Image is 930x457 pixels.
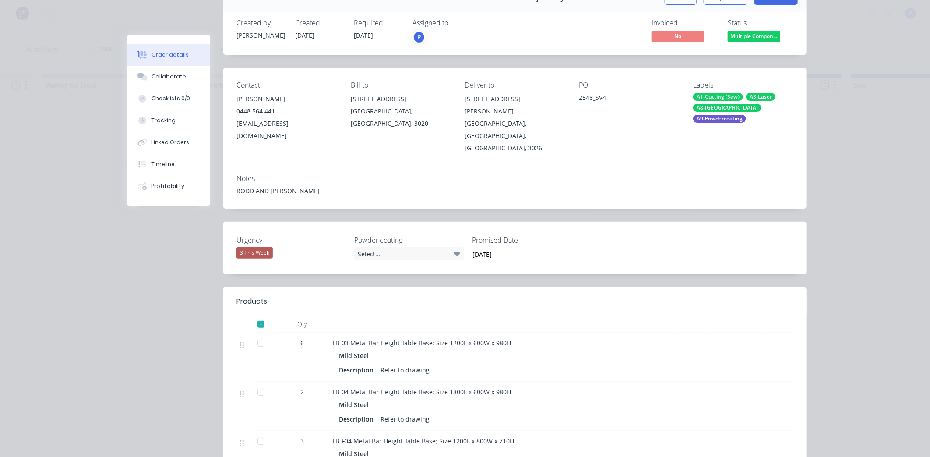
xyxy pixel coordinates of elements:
[127,175,210,197] button: Profitability
[332,388,511,396] span: TB-04 Metal Bar Height Table Base; Size 1800L x 600W x 980H
[693,93,743,101] div: A1-Cutting (Saw)
[693,104,761,112] div: A8-[GEOGRAPHIC_DATA]
[465,81,565,89] div: Deliver to
[377,364,433,376] div: Refer to drawing
[276,315,328,333] div: Qty
[332,437,514,445] span: TB-F04 Metal Bar Height Table Base; Size 1200L x 800W x 710H
[351,93,451,105] div: [STREET_ADDRESS]
[466,248,575,261] input: Enter date
[728,19,793,27] div: Status
[693,81,793,89] div: Labels
[579,81,679,89] div: PO
[693,115,746,123] div: A9-Powdercoating
[127,88,210,110] button: Checklists 0/0
[354,247,464,260] div: Select...
[151,95,190,103] div: Checklists 0/0
[151,73,186,81] div: Collaborate
[151,160,175,168] div: Timeline
[339,398,372,411] div: Mild Steel
[351,81,451,89] div: Bill to
[127,153,210,175] button: Timeline
[236,93,337,105] div: [PERSON_NAME]
[472,235,581,245] label: Promised Date
[354,31,373,39] span: [DATE]
[579,93,679,105] div: 2548_SV4
[339,413,377,425] div: Description
[746,93,775,101] div: A3-Laser
[151,182,184,190] div: Profitability
[465,117,565,154] div: [GEOGRAPHIC_DATA], [GEOGRAPHIC_DATA], [GEOGRAPHIC_DATA], 3026
[236,117,337,142] div: [EMAIL_ADDRESS][DOMAIN_NAME]
[236,186,793,195] div: RODD AND [PERSON_NAME]
[236,174,793,183] div: Notes
[377,413,433,425] div: Refer to drawing
[339,364,377,376] div: Description
[412,31,426,44] button: P
[354,19,402,27] div: Required
[127,110,210,131] button: Tracking
[236,19,285,27] div: Created by
[295,31,314,39] span: [DATE]
[465,93,565,117] div: [STREET_ADDRESS][PERSON_NAME]
[728,31,780,42] span: Multiple Compon...
[351,93,451,130] div: [STREET_ADDRESS][GEOGRAPHIC_DATA], [GEOGRAPHIC_DATA], 3020
[151,117,176,124] div: Tracking
[728,31,780,44] button: Multiple Compon...
[236,93,337,142] div: [PERSON_NAME]0448 564 441[EMAIL_ADDRESS][DOMAIN_NAME]
[127,131,210,153] button: Linked Orders
[236,105,337,117] div: 0448 564 441
[300,436,304,446] span: 3
[127,44,210,66] button: Order details
[300,338,304,347] span: 6
[652,19,717,27] div: Invoiced
[127,66,210,88] button: Collaborate
[339,349,372,362] div: Mild Steel
[465,93,565,154] div: [STREET_ADDRESS][PERSON_NAME][GEOGRAPHIC_DATA], [GEOGRAPHIC_DATA], [GEOGRAPHIC_DATA], 3026
[151,138,189,146] div: Linked Orders
[236,247,273,259] div: 3 This Week
[236,81,337,89] div: Contact
[351,105,451,130] div: [GEOGRAPHIC_DATA], [GEOGRAPHIC_DATA], 3020
[151,51,189,59] div: Order details
[300,387,304,397] span: 2
[236,31,285,40] div: [PERSON_NAME]
[412,19,500,27] div: Assigned to
[236,296,267,307] div: Products
[332,339,511,347] span: TB-03 Metal Bar Height Table Base; Size 1200L x 600W x 980H
[354,235,464,245] label: Powder coating
[236,235,346,245] label: Urgency
[652,31,704,42] span: No
[295,19,343,27] div: Created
